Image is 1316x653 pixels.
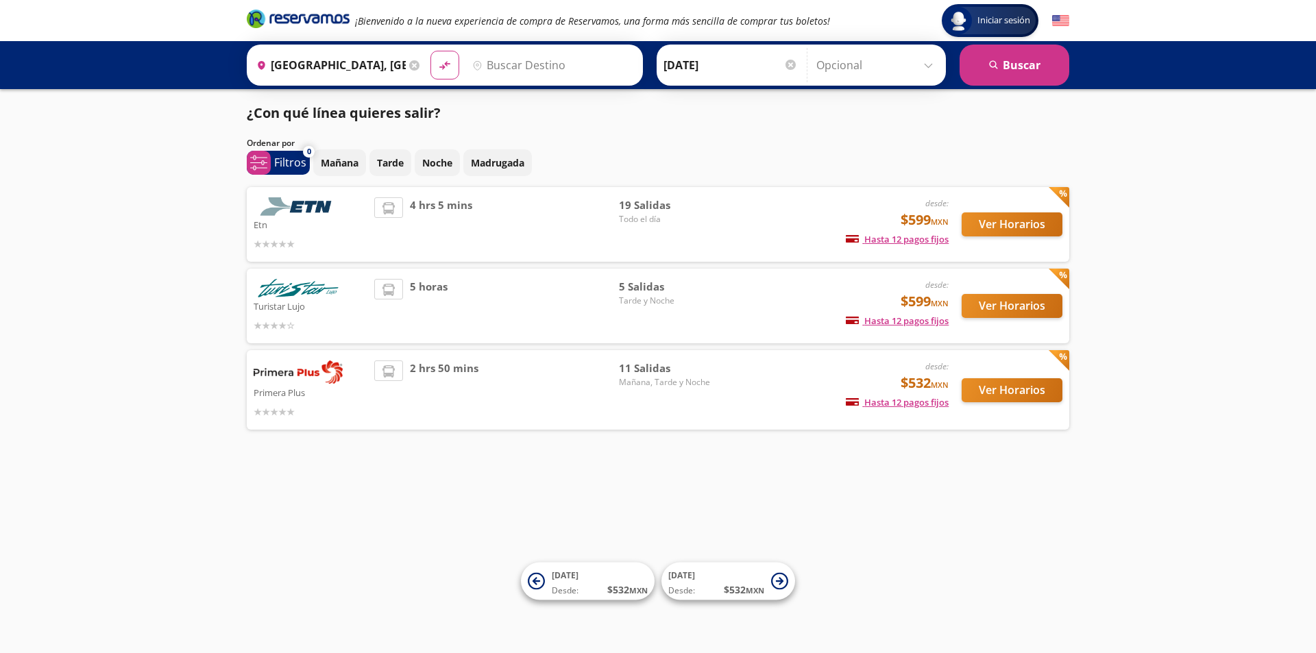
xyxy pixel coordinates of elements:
[251,48,406,82] input: Buscar Origen
[377,156,404,170] p: Tarde
[254,297,367,314] p: Turistar Lujo
[254,279,343,297] img: Turistar Lujo
[369,149,411,176] button: Tarde
[619,213,715,225] span: Todo el día
[313,149,366,176] button: Mañana
[661,563,795,600] button: [DATE]Desde:$532MXN
[925,279,949,291] em: desde:
[925,197,949,209] em: desde:
[629,585,648,595] small: MXN
[467,48,635,82] input: Buscar Destino
[816,48,939,82] input: Opcional
[846,396,949,408] span: Hasta 12 pagos fijos
[471,156,524,170] p: Madrugada
[619,376,715,389] span: Mañana, Tarde y Noche
[247,8,350,33] a: Brand Logo
[307,146,311,158] span: 0
[668,584,695,597] span: Desde:
[901,373,949,393] span: $532
[247,103,441,123] p: ¿Con qué línea quieres salir?
[619,279,715,295] span: 5 Salidas
[931,298,949,308] small: MXN
[846,315,949,327] span: Hasta 12 pagos fijos
[321,156,358,170] p: Mañana
[552,584,578,597] span: Desde:
[521,563,655,600] button: [DATE]Desde:$532MXN
[422,156,452,170] p: Noche
[254,384,367,400] p: Primera Plus
[724,582,764,597] span: $ 532
[931,217,949,227] small: MXN
[355,14,830,27] em: ¡Bienvenido a la nueva experiencia de compra de Reservamos, una forma más sencilla de comprar tus...
[410,279,448,333] span: 5 horas
[463,149,532,176] button: Madrugada
[960,45,1069,86] button: Buscar
[972,14,1036,27] span: Iniciar sesión
[247,8,350,29] i: Brand Logo
[552,569,578,581] span: [DATE]
[663,48,798,82] input: Elegir Fecha
[925,360,949,372] em: desde:
[1052,12,1069,29] button: English
[619,360,715,376] span: 11 Salidas
[962,294,1062,318] button: Ver Horarios
[846,233,949,245] span: Hasta 12 pagos fijos
[619,197,715,213] span: 19 Salidas
[254,360,343,384] img: Primera Plus
[901,210,949,230] span: $599
[931,380,949,390] small: MXN
[274,154,306,171] p: Filtros
[668,569,695,581] span: [DATE]
[619,295,715,307] span: Tarde y Noche
[410,360,478,419] span: 2 hrs 50 mins
[254,216,367,232] p: Etn
[415,149,460,176] button: Noche
[962,378,1062,402] button: Ver Horarios
[247,151,310,175] button: 0Filtros
[746,585,764,595] small: MXN
[247,137,295,149] p: Ordenar por
[962,212,1062,236] button: Ver Horarios
[901,291,949,312] span: $599
[410,197,472,251] span: 4 hrs 5 mins
[254,197,343,216] img: Etn
[607,582,648,597] span: $ 532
